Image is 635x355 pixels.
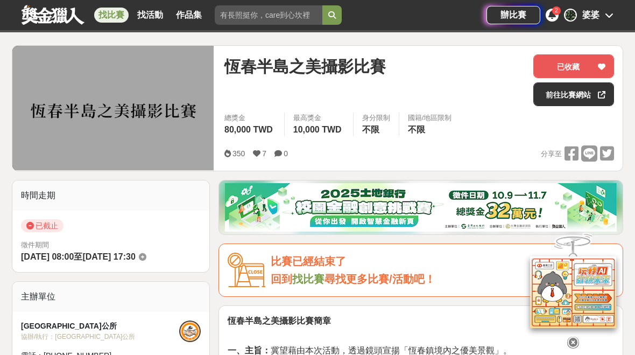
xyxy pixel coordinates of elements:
[292,273,324,285] a: 找比賽
[293,113,344,123] span: 最高獎金
[133,8,167,23] a: 找活動
[21,252,74,261] span: [DATE] 08:00
[12,282,209,312] div: 主辦單位
[21,332,179,342] div: 協辦/執行： [GEOGRAPHIC_DATA]公所
[324,273,435,285] span: 尋找更多比賽/活動吧！
[215,5,322,25] input: 有長照挺你，care到心坎裡！青春出手，拍出照顧 影音徵件活動
[224,113,276,123] span: 總獎金
[582,9,599,22] div: 婆婆
[362,113,390,123] div: 身分限制
[21,321,179,332] div: [GEOGRAPHIC_DATA]公所
[408,113,452,123] div: 國籍/地區限制
[533,82,614,106] a: 前往比賽網站
[271,253,614,270] div: 比賽已經結束了
[564,9,577,22] div: 婆
[408,125,425,134] span: 不限
[228,316,331,325] strong: 恆春半島之美攝影比賽簡章
[74,252,82,261] span: 至
[224,54,386,79] span: 恆春半島之美攝影比賽
[486,6,540,24] a: 辦比賽
[362,125,379,134] span: 不限
[293,125,342,134] span: 10,000 TWD
[228,346,271,355] strong: 一、主旨：
[21,241,49,249] span: 徵件期間
[541,146,562,162] span: 分享至
[21,219,63,232] span: 已截止
[94,8,129,23] a: 找比賽
[224,125,273,134] span: 80,000 TWD
[82,252,135,261] span: [DATE] 17:30
[232,149,245,158] span: 350
[172,8,206,23] a: 作品集
[12,46,214,170] img: Cover Image
[271,273,292,285] span: 回到
[533,54,614,78] button: 已收藏
[228,253,265,288] img: Icon
[262,149,266,158] span: 7
[284,149,288,158] span: 0
[12,180,209,211] div: 時間走期
[530,256,616,328] img: d2146d9a-e6f6-4337-9592-8cefde37ba6b.png
[225,183,617,232] img: d20b4788-230c-4a26-8bab-6e291685a538.png
[555,8,558,13] span: 2
[228,346,512,355] span: 冀望藉由本次活動，透過鏡頭宣揚「恆春鎮境內之優美景觀」。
